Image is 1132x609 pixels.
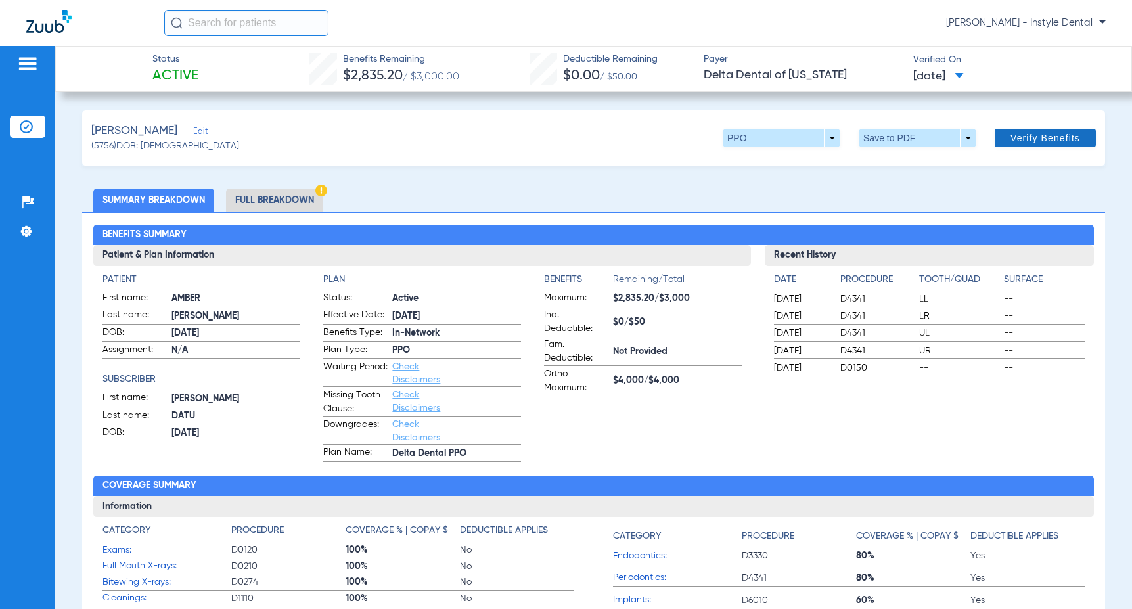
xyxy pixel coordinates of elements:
[919,327,999,340] span: UL
[171,292,300,305] span: AMBER
[343,53,459,66] span: Benefits Remaining
[856,594,970,607] span: 60%
[544,291,608,307] span: Maximum:
[919,344,999,357] span: UR
[774,327,829,340] span: [DATE]
[856,524,970,548] app-breakdown-title: Coverage % | Copay $
[102,409,167,424] span: Last name:
[171,426,300,440] span: [DATE]
[742,594,856,607] span: D6010
[392,327,521,340] span: In-Network
[315,185,327,196] img: Hazard
[171,344,300,357] span: N/A
[26,10,72,33] img: Zuub Logo
[919,273,999,291] app-breakdown-title: Tooth/Quad
[392,309,521,323] span: [DATE]
[231,560,346,573] span: D0210
[742,572,856,585] span: D4341
[613,345,742,359] span: Not Provided
[765,245,1093,266] h3: Recent History
[102,273,300,286] app-breakdown-title: Patient
[856,549,970,562] span: 80%
[840,309,914,323] span: D4341
[323,273,521,286] app-breakdown-title: Plan
[346,575,460,589] span: 100%
[171,309,300,323] span: [PERSON_NAME]
[171,327,300,340] span: [DATE]
[93,189,214,212] li: Summary Breakdown
[102,326,167,342] span: DOB:
[774,344,829,357] span: [DATE]
[919,309,999,323] span: LR
[323,326,388,342] span: Benefits Type:
[1066,546,1132,609] iframe: Chat Widget
[856,530,959,543] h4: Coverage % | Copay $
[17,56,38,72] img: hamburger-icon
[840,361,914,374] span: D0150
[323,418,388,444] span: Downgrades:
[613,524,742,548] app-breakdown-title: Category
[774,309,829,323] span: [DATE]
[323,360,388,386] span: Waiting Period:
[970,572,1085,585] span: Yes
[102,543,231,557] span: Exams:
[343,69,403,83] span: $2,835.20
[323,445,388,461] span: Plan Name:
[919,273,999,286] h4: Tooth/Quad
[171,17,183,29] img: Search Icon
[1004,361,1084,374] span: --
[392,390,440,413] a: Check Disclaimers
[919,361,999,374] span: --
[1004,292,1084,305] span: --
[403,72,459,82] span: / $3,000.00
[946,16,1106,30] span: [PERSON_NAME] - Instyle Dental
[1004,327,1084,340] span: --
[323,308,388,324] span: Effective Date:
[913,68,964,85] span: [DATE]
[152,67,198,85] span: Active
[323,343,388,359] span: Plan Type:
[323,388,388,416] span: Missing Tooth Clause:
[102,524,231,542] app-breakdown-title: Category
[460,592,574,605] span: No
[1004,344,1084,357] span: --
[346,524,448,537] h4: Coverage % | Copay $
[102,343,167,359] span: Assignment:
[613,315,742,329] span: $0/$50
[995,129,1096,147] button: Verify Benefits
[91,123,177,139] span: [PERSON_NAME]
[970,524,1085,548] app-breakdown-title: Deductible Applies
[102,291,167,307] span: First name:
[392,292,521,305] span: Active
[392,447,521,461] span: Delta Dental PPO
[193,127,205,139] span: Edit
[152,53,198,66] span: Status
[544,273,613,291] app-breakdown-title: Benefits
[970,530,1058,543] h4: Deductible Applies
[392,362,440,384] a: Check Disclaimers
[460,575,574,589] span: No
[859,129,976,147] button: Save to PDF
[544,338,608,365] span: Fam. Deductible:
[774,361,829,374] span: [DATE]
[231,543,346,556] span: D0120
[919,292,999,305] span: LL
[704,53,901,66] span: Payer
[544,367,608,395] span: Ortho Maximum:
[102,391,167,407] span: First name:
[460,543,574,556] span: No
[613,292,742,305] span: $2,835.20/$3,000
[346,543,460,556] span: 100%
[323,291,388,307] span: Status:
[93,476,1093,497] h2: Coverage Summary
[392,420,440,442] a: Check Disclaimers
[102,372,300,386] h4: Subscriber
[613,593,742,607] span: Implants:
[102,559,231,573] span: Full Mouth X-rays:
[563,69,600,83] span: $0.00
[856,572,970,585] span: 80%
[231,524,284,537] h4: Procedure
[1004,273,1084,286] h4: Surface
[231,575,346,589] span: D0274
